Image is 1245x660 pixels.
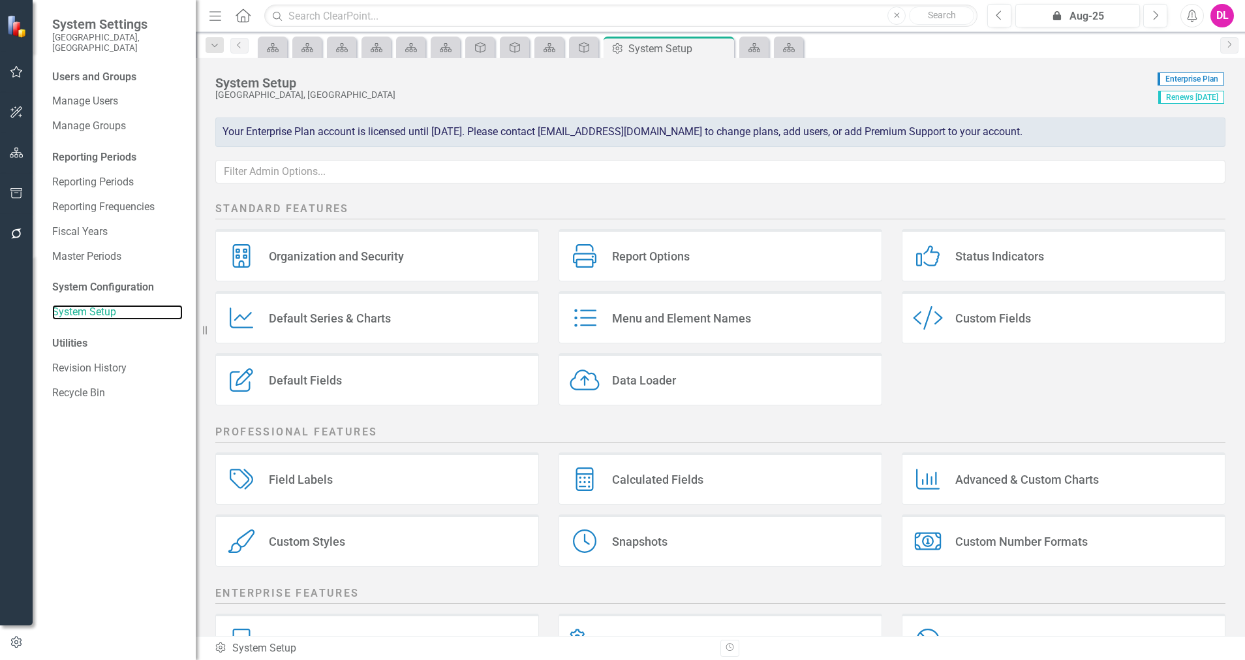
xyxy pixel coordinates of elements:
div: System Setup [215,76,1151,90]
span: Search [928,10,956,20]
div: Snapshots [612,534,668,549]
a: Revision History [52,361,183,376]
div: Tags [269,633,294,648]
a: Reporting Frequencies [52,200,183,215]
div: Custom Styles [269,534,345,549]
div: Data Loader [612,373,676,388]
button: Aug-25 [1015,4,1140,27]
button: Search [909,7,974,25]
img: ClearPoint Strategy [7,14,30,38]
div: Custom Fields [955,311,1031,326]
div: Integrations [612,633,675,648]
div: Menu and Element Names [612,311,751,326]
a: Reporting Periods [52,175,183,190]
div: IP Address Restrictions [955,633,1077,648]
span: System Settings [52,16,183,32]
a: Master Periods [52,249,183,264]
a: Fiscal Years [52,225,183,240]
h2: Standard Features [215,202,1225,219]
div: Status Indicators [955,249,1044,264]
div: System Configuration [52,280,183,295]
div: Advanced & Custom Charts [955,472,1099,487]
button: DL [1210,4,1234,27]
div: Users and Groups [52,70,183,85]
div: Organization and Security [269,249,404,264]
div: Default Series & Charts [269,311,391,326]
a: System Setup [52,305,183,320]
div: Report Options [612,249,690,264]
div: Field Labels [269,472,333,487]
input: Search ClearPoint... [264,5,977,27]
div: Calculated Fields [612,472,703,487]
input: Filter Admin Options... [215,160,1225,184]
h2: Professional Features [215,425,1225,443]
a: Recycle Bin [52,386,183,401]
div: Aug-25 [1020,8,1135,24]
small: [GEOGRAPHIC_DATA], [GEOGRAPHIC_DATA] [52,32,183,54]
h2: Enterprise Features [215,586,1225,604]
div: Your Enterprise Plan account is licensed until [DATE]. Please contact [EMAIL_ADDRESS][DOMAIN_NAME... [215,118,1225,147]
div: Custom Number Formats [955,534,1088,549]
a: Manage Users [52,94,183,109]
div: Reporting Periods [52,150,183,165]
span: Enterprise Plan [1158,72,1224,86]
a: Manage Groups [52,119,183,134]
div: Default Fields [269,373,342,388]
div: System Setup [214,641,711,656]
div: Utilities [52,336,183,351]
div: System Setup [628,40,731,57]
div: [GEOGRAPHIC_DATA], [GEOGRAPHIC_DATA] [215,90,1151,100]
span: Renews [DATE] [1158,91,1224,104]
